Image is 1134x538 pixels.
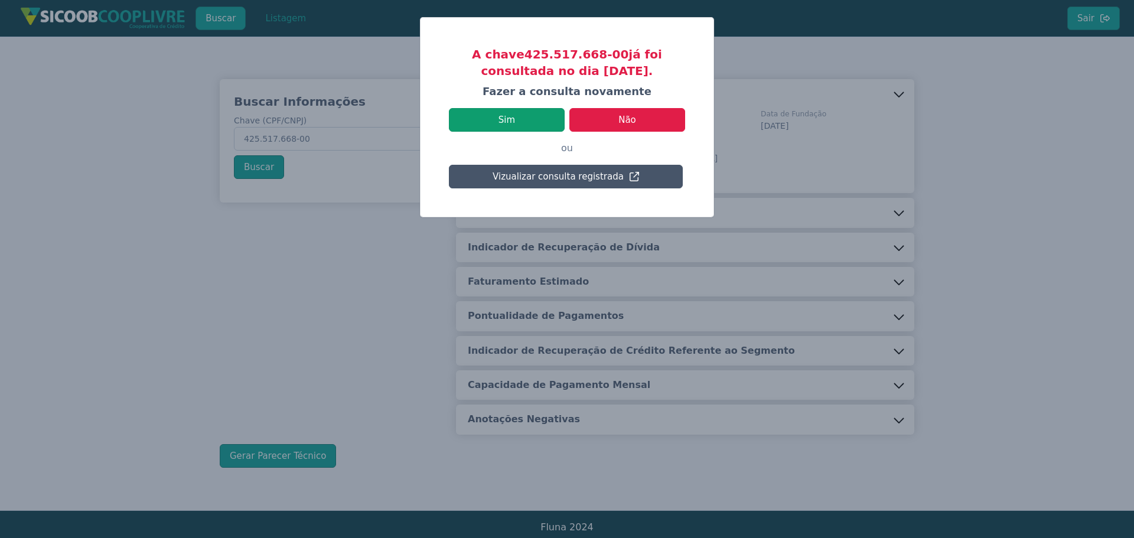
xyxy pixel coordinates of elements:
button: Sim [449,108,565,132]
h4: Fazer a consulta novamente [449,84,685,99]
h3: A chave 425.517.668-00 já foi consultada no dia [DATE]. [449,46,685,79]
p: ou [449,132,685,165]
button: Vizualizar consulta registrada [449,165,683,188]
button: Não [569,108,685,132]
